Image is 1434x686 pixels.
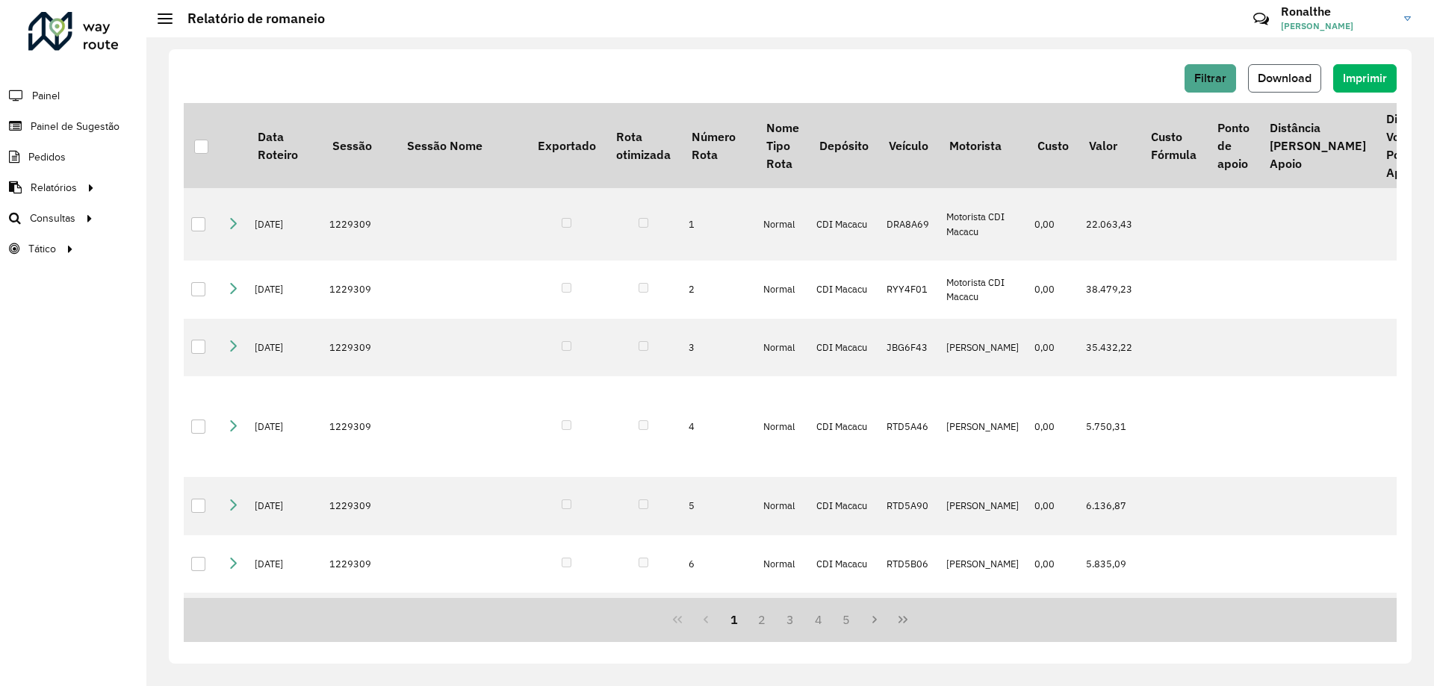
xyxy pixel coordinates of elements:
[1027,319,1078,377] td: 0,00
[681,376,756,477] td: 4
[756,319,809,377] td: Normal
[681,188,756,261] td: 1
[833,605,861,634] button: 5
[879,477,939,535] td: RTD5A90
[28,241,56,257] span: Tático
[939,593,1027,651] td: Motorista CDI Macacu
[809,103,878,188] th: Depósito
[1078,376,1140,477] td: 5.750,31
[1248,64,1321,93] button: Download
[1078,535,1140,593] td: 5.835,09
[681,593,756,651] td: 7
[809,188,878,261] td: CDI Macacu
[1027,376,1078,477] td: 0,00
[939,188,1027,261] td: Motorista CDI Macacu
[322,188,397,261] td: 1229309
[31,180,77,196] span: Relatórios
[809,261,878,319] td: CDI Macacu
[1078,319,1140,377] td: 35.432,22
[1281,19,1393,33] span: [PERSON_NAME]
[1078,188,1140,261] td: 22.063,43
[939,535,1027,593] td: [PERSON_NAME]
[776,605,804,634] button: 3
[1185,64,1236,93] button: Filtrar
[1027,593,1078,651] td: 0,00
[681,535,756,593] td: 6
[1281,4,1393,19] h3: Ronalthe
[247,319,322,377] td: [DATE]
[756,103,809,188] th: Nome Tipo Rota
[322,261,397,319] td: 1229309
[681,477,756,535] td: 5
[756,593,809,651] td: Normal
[1027,535,1078,593] td: 0,00
[31,119,119,134] span: Painel de Sugestão
[322,477,397,535] td: 1229309
[1333,64,1397,93] button: Imprimir
[322,376,397,477] td: 1229309
[756,535,809,593] td: Normal
[397,103,527,188] th: Sessão Nome
[1027,103,1078,188] th: Custo
[756,376,809,477] td: Normal
[860,605,889,634] button: Next Page
[322,535,397,593] td: 1229309
[1258,72,1312,84] span: Download
[1027,188,1078,261] td: 0,00
[322,103,397,188] th: Sessão
[247,261,322,319] td: [DATE]
[809,477,878,535] td: CDI Macacu
[1027,477,1078,535] td: 0,00
[756,261,809,319] td: Normal
[1343,72,1387,84] span: Imprimir
[879,376,939,477] td: RTD5A46
[939,261,1027,319] td: Motorista CDI Macacu
[247,535,322,593] td: [DATE]
[809,376,878,477] td: CDI Macacu
[1140,103,1206,188] th: Custo Fórmula
[322,319,397,377] td: 1229309
[173,10,325,27] h2: Relatório de romaneio
[809,535,878,593] td: CDI Macacu
[879,593,939,651] td: FPA9G59
[247,477,322,535] td: [DATE]
[939,376,1027,477] td: [PERSON_NAME]
[1207,103,1259,188] th: Ponto de apoio
[1078,103,1140,188] th: Valor
[879,319,939,377] td: JBG6F43
[879,261,939,319] td: RYY4F01
[30,211,75,226] span: Consultas
[1245,3,1277,35] a: Contato Rápido
[879,535,939,593] td: RTD5B06
[28,149,66,165] span: Pedidos
[939,477,1027,535] td: [PERSON_NAME]
[681,103,756,188] th: Número Rota
[809,319,878,377] td: CDI Macacu
[247,376,322,477] td: [DATE]
[247,593,322,651] td: [DATE]
[720,605,748,634] button: 1
[247,103,322,188] th: Data Roteiro
[322,593,397,651] td: 1229309
[606,103,680,188] th: Rota otimizada
[879,103,939,188] th: Veículo
[1259,103,1376,188] th: Distância [PERSON_NAME] Apoio
[1194,72,1226,84] span: Filtrar
[527,103,606,188] th: Exportado
[756,477,809,535] td: Normal
[889,605,917,634] button: Last Page
[809,593,878,651] td: CDI Macacu
[1078,261,1140,319] td: 38.479,23
[804,605,833,634] button: 4
[879,188,939,261] td: DRA8A69
[1078,477,1140,535] td: 6.136,87
[681,261,756,319] td: 2
[748,605,776,634] button: 2
[681,319,756,377] td: 3
[247,188,322,261] td: [DATE]
[1027,261,1078,319] td: 0,00
[756,188,809,261] td: Normal
[32,88,60,104] span: Painel
[939,319,1027,377] td: [PERSON_NAME]
[939,103,1027,188] th: Motorista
